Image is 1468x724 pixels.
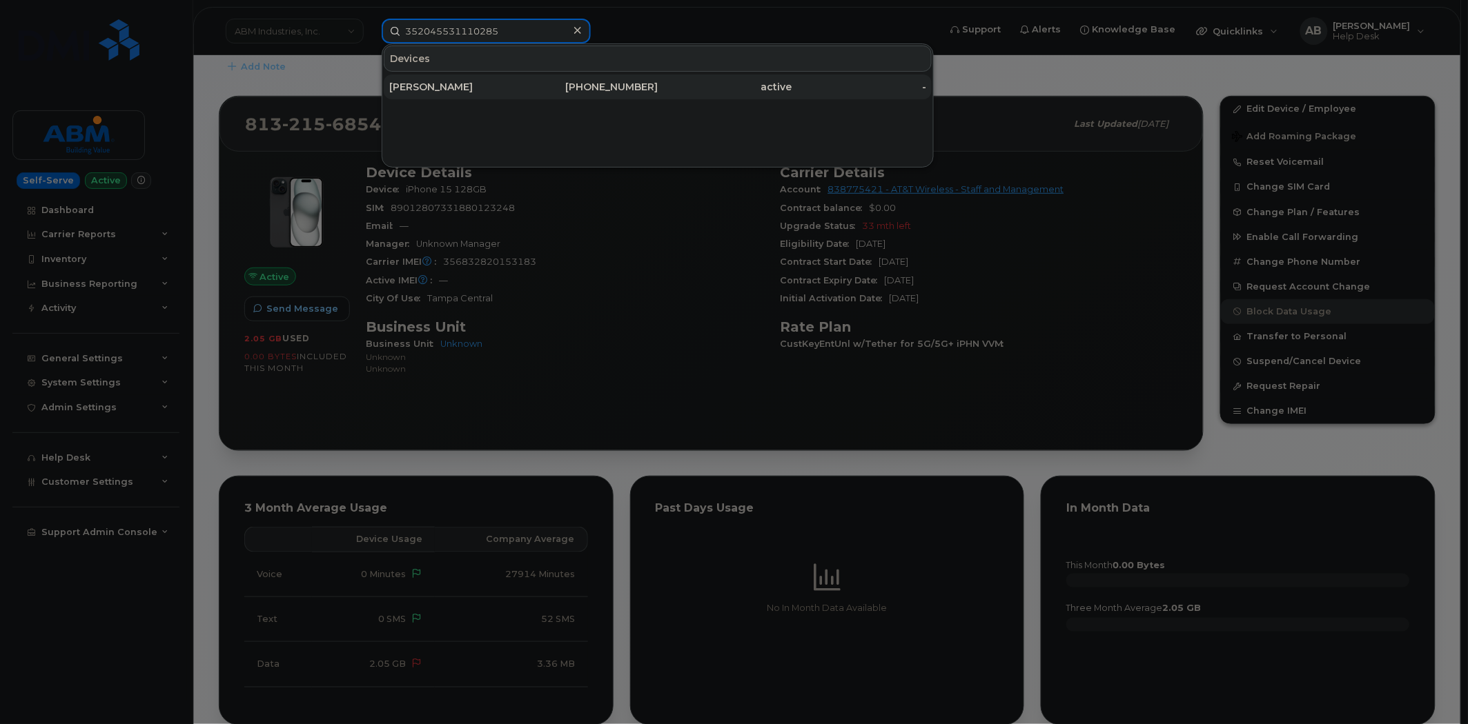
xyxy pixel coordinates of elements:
[658,80,792,94] div: active
[524,80,658,94] div: [PHONE_NUMBER]
[792,80,927,94] div: -
[384,46,932,72] div: Devices
[389,80,524,94] div: [PERSON_NAME]
[384,74,932,99] a: [PERSON_NAME][PHONE_NUMBER]active-
[382,19,591,43] input: Find something...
